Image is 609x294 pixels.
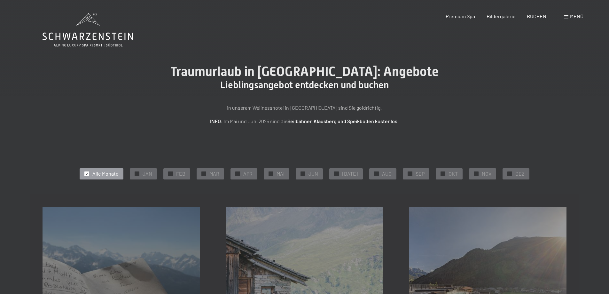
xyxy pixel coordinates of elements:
[169,171,172,176] span: ✓
[302,171,304,176] span: ✓
[482,170,491,177] span: NOV
[342,170,358,177] span: [DATE]
[308,170,318,177] span: JUN
[210,118,221,124] strong: INFO
[170,64,439,79] span: Traumurlaub in [GEOGRAPHIC_DATA]: Angebote
[176,170,185,177] span: FEB
[509,171,511,176] span: ✓
[203,171,205,176] span: ✓
[86,171,88,176] span: ✓
[442,171,444,176] span: ✓
[475,171,478,176] span: ✓
[287,118,397,124] strong: Seilbahnen Klausberg und Speikboden kostenlos
[277,170,285,177] span: MAI
[243,170,253,177] span: APR
[570,13,583,19] span: Menü
[220,79,389,91] span: Lieblingsangebot entdecken und buchen
[143,170,152,177] span: JAN
[446,13,475,19] a: Premium Spa
[145,117,465,125] p: : Im Mai und Juni 2025 sind die .
[515,170,525,177] span: DEZ
[270,171,272,176] span: ✓
[237,171,239,176] span: ✓
[335,171,338,176] span: ✓
[416,170,425,177] span: SEP
[409,171,411,176] span: ✓
[487,13,516,19] a: Bildergalerie
[449,170,458,177] span: OKT
[209,170,219,177] span: MAR
[527,13,546,19] a: BUCHEN
[375,171,378,176] span: ✓
[145,104,465,112] p: In unserem Wellnesshotel in [GEOGRAPHIC_DATA] sind Sie goldrichtig.
[382,170,392,177] span: AUG
[136,171,138,176] span: ✓
[92,170,119,177] span: Alle Monate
